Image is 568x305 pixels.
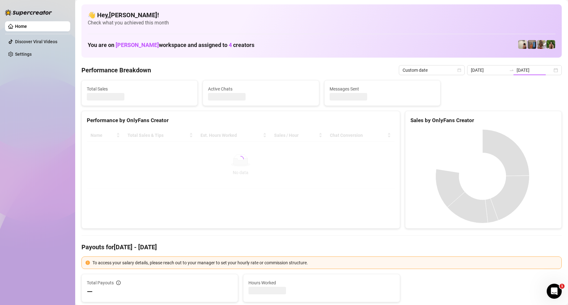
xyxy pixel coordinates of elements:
[528,40,536,49] img: Wayne
[330,85,435,92] span: Messages Sent
[229,42,232,48] span: 4
[547,284,562,299] iframe: Intercom live chat
[88,19,555,26] span: Check what you achieved this month
[87,85,192,92] span: Total Sales
[116,281,121,285] span: info-circle
[403,65,461,75] span: Custom date
[546,40,555,49] img: Nathaniel
[86,261,90,265] span: exclamation-circle
[560,284,565,289] span: 1
[88,42,254,49] h1: You are on workspace and assigned to creators
[509,68,514,73] span: to
[15,39,57,44] a: Discover Viral Videos
[537,40,546,49] img: Nathaniel
[457,68,461,72] span: calendar
[410,116,556,125] div: Sales by OnlyFans Creator
[509,68,514,73] span: swap-right
[87,116,395,125] div: Performance by OnlyFans Creator
[87,287,93,297] span: —
[237,156,244,162] span: loading
[15,52,32,57] a: Settings
[471,67,507,74] input: Start date
[518,40,527,49] img: Ralphy
[517,67,552,74] input: End date
[92,259,558,266] div: To access your salary details, please reach out to your manager to set your hourly rate or commis...
[81,66,151,75] h4: Performance Breakdown
[88,11,555,19] h4: 👋 Hey, [PERSON_NAME] !
[5,9,52,16] img: logo-BBDzfeDw.svg
[248,279,394,286] span: Hours Worked
[208,85,314,92] span: Active Chats
[81,243,562,251] h4: Payouts for [DATE] - [DATE]
[116,42,159,48] span: [PERSON_NAME]
[87,279,114,286] span: Total Payouts
[15,24,27,29] a: Home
